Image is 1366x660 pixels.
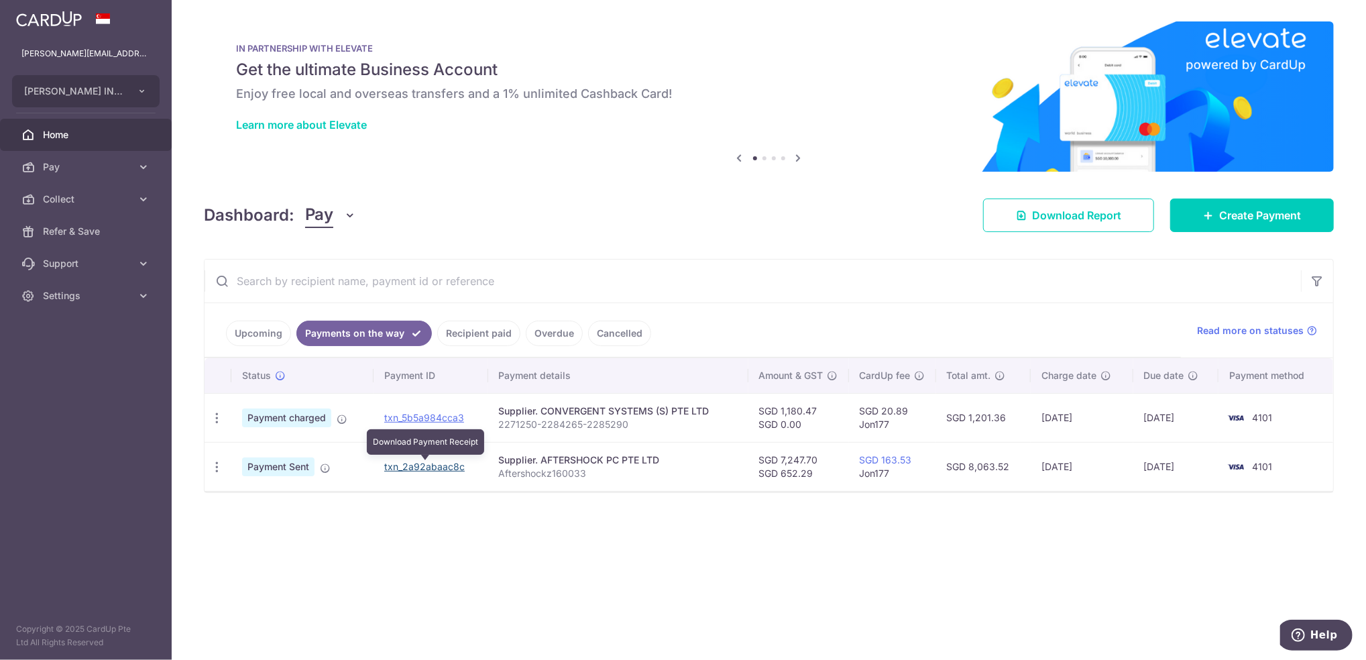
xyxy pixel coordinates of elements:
a: txn_5b5a984cca3 [384,412,464,423]
span: Download Report [1032,207,1121,223]
span: [PERSON_NAME] INNOVATIONS TECHNOLOGIES PTE. LTD. [24,85,123,98]
span: Home [43,128,131,142]
span: 4101 [1252,461,1272,472]
td: SGD 20.89 Jon177 [849,393,936,442]
a: txn_2a92abaac8c [384,461,465,472]
p: [PERSON_NAME][EMAIL_ADDRESS][PERSON_NAME][DOMAIN_NAME] [21,47,150,60]
td: [DATE] [1031,442,1133,491]
a: Recipient paid [437,321,520,346]
td: [DATE] [1031,393,1133,442]
td: SGD 1,180.47 SGD 0.00 [748,393,849,442]
a: Overdue [526,321,583,346]
td: SGD 8,063.52 [936,442,1031,491]
iframe: Opens a widget where you can find more information [1280,620,1353,653]
img: Bank Card [1222,459,1249,475]
h4: Dashboard: [204,203,294,227]
a: SGD 163.53 [860,454,912,465]
h6: Enjoy free local and overseas transfers and a 1% unlimited Cashback Card! [236,86,1302,102]
span: Read more on statuses [1197,324,1304,337]
td: [DATE] [1133,442,1219,491]
h5: Get the ultimate Business Account [236,59,1302,80]
th: Payment ID [374,358,488,393]
input: Search by recipient name, payment id or reference [205,260,1301,302]
span: Payment Sent [242,457,315,476]
span: Pay [305,203,333,228]
span: Status [242,369,271,382]
a: Download Report [983,199,1154,232]
a: Cancelled [588,321,651,346]
span: Amount & GST [759,369,823,382]
a: Create Payment [1170,199,1334,232]
a: Learn more about Elevate [236,118,367,131]
a: Payments on the way [296,321,432,346]
a: Upcoming [226,321,291,346]
td: Jon177 [849,442,936,491]
p: IN PARTNERSHIP WITH ELEVATE [236,43,1302,54]
span: Settings [43,289,131,302]
div: Supplier. CONVERGENT SYSTEMS (S) PTE LTD [499,404,738,418]
span: Payment charged [242,408,331,427]
div: Supplier. AFTERSHOCK PC PTE LTD [499,453,738,467]
span: Pay [43,160,131,174]
a: Read more on statuses [1197,324,1317,337]
td: SGD 7,247.70 SGD 652.29 [748,442,849,491]
p: Aftershockz160033 [499,467,738,480]
div: Download Payment Receipt [367,429,484,455]
span: Create Payment [1219,207,1301,223]
td: [DATE] [1133,393,1219,442]
th: Payment method [1218,358,1333,393]
img: CardUp [16,11,82,27]
p: 2271250-2284265-2285290 [499,418,738,431]
img: Renovation banner [204,21,1334,172]
button: [PERSON_NAME] INNOVATIONS TECHNOLOGIES PTE. LTD. [12,75,160,107]
span: Refer & Save [43,225,131,238]
img: Bank Card [1222,410,1249,426]
th: Payment details [488,358,748,393]
span: 4101 [1252,412,1272,423]
span: CardUp fee [860,369,911,382]
td: SGD 1,201.36 [936,393,1031,442]
span: Collect [43,192,131,206]
span: Charge date [1041,369,1096,382]
span: Due date [1144,369,1184,382]
button: Pay [305,203,357,228]
span: Total amt. [947,369,991,382]
span: Support [43,257,131,270]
